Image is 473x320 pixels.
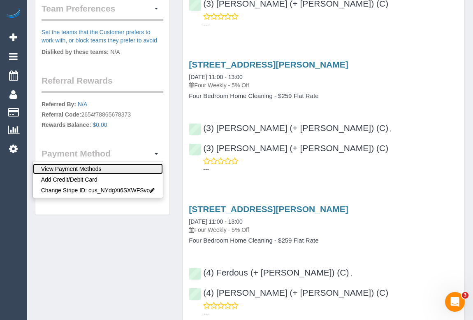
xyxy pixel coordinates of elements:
[189,226,458,234] p: Four Weekly - 5% Off
[42,100,76,108] label: Referred By:
[189,74,242,80] a: [DATE] 11:00 - 13:00
[203,21,458,29] p: ---
[42,2,163,21] legend: Team Preferences
[462,292,468,299] span: 3
[42,29,157,44] a: Set the teams that the Customer prefers to work with, or block teams they prefer to avoid
[78,101,87,107] a: N/A
[5,8,21,20] img: Automaid Logo
[42,75,163,93] legend: Referral Rewards
[42,147,163,166] legend: Payment Method
[203,165,458,173] p: ---
[189,237,458,244] h4: Four Bedroom Home Cleaning - $259 Flat Rate
[189,60,348,69] a: [STREET_ADDRESS][PERSON_NAME]
[33,174,163,185] a: Add Credit/Debit Card
[203,310,458,318] p: ---
[189,204,348,214] a: [STREET_ADDRESS][PERSON_NAME]
[189,218,242,225] a: [DATE] 11:00 - 13:00
[350,270,352,277] span: ,
[189,93,458,100] h4: Four Bedroom Home Cleaning - $259 Flat Rate
[93,121,107,128] a: $0.00
[110,49,120,55] span: N/A
[33,185,163,196] a: Change Stripe ID: cus_NYdgXi6SXWFSvo
[33,164,163,174] a: View Payment Methods
[42,121,91,129] label: Rewards Balance:
[189,288,388,297] a: (4) [PERSON_NAME] (+ [PERSON_NAME]) (C)
[189,81,458,89] p: Four Weekly - 5% Off
[42,48,109,56] label: Disliked by these teams:
[189,268,349,277] a: (4) Ferdous (+ [PERSON_NAME]) (C)
[390,126,392,132] span: ,
[189,123,388,133] a: (3) [PERSON_NAME] (+ [PERSON_NAME]) (C)
[42,100,163,131] p: 2654f78865678373
[42,110,81,119] label: Referral Code:
[445,292,465,312] iframe: Intercom live chat
[189,143,388,153] a: (3) [PERSON_NAME] (+ [PERSON_NAME]) (C)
